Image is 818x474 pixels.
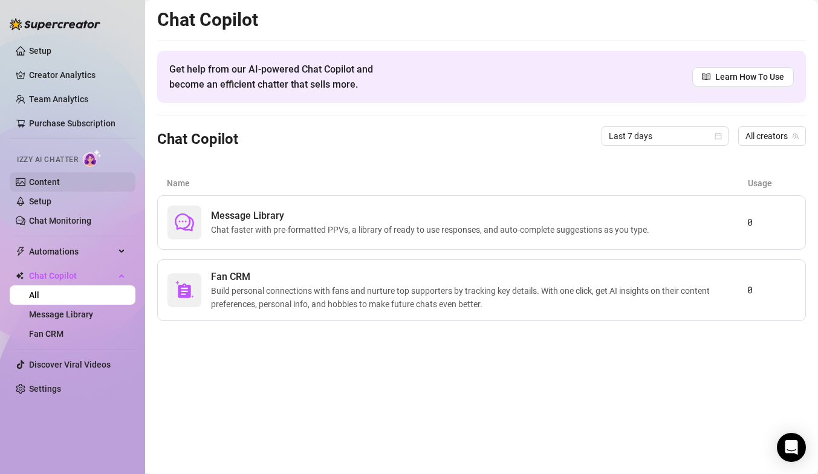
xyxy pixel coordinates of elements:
[29,310,93,319] a: Message Library
[167,177,748,190] article: Name
[715,70,784,83] span: Learn How To Use
[29,384,61,394] a: Settings
[792,132,799,140] span: team
[29,65,126,85] a: Creator Analytics
[29,118,115,128] a: Purchase Subscription
[715,132,722,140] span: calendar
[609,127,721,145] span: Last 7 days
[157,130,238,149] h3: Chat Copilot
[745,127,799,145] span: All creators
[211,209,654,223] span: Message Library
[29,290,39,300] a: All
[16,247,25,256] span: thunderbolt
[211,284,747,311] span: Build personal connections with fans and nurture top supporters by tracking key details. With one...
[29,329,63,339] a: Fan CRM
[747,283,796,297] article: 0
[211,270,747,284] span: Fan CRM
[29,196,51,206] a: Setup
[748,177,796,190] article: Usage
[29,266,115,285] span: Chat Copilot
[29,94,88,104] a: Team Analytics
[29,360,111,369] a: Discover Viral Videos
[83,149,102,167] img: AI Chatter
[157,8,806,31] h2: Chat Copilot
[747,215,796,230] article: 0
[211,223,654,236] span: Chat faster with pre-formatted PPVs, a library of ready to use responses, and auto-complete sugge...
[29,242,115,261] span: Automations
[29,177,60,187] a: Content
[29,46,51,56] a: Setup
[777,433,806,462] div: Open Intercom Messenger
[169,62,402,92] span: Get help from our AI-powered Chat Copilot and become an efficient chatter that sells more.
[29,216,91,226] a: Chat Monitoring
[175,213,194,232] span: comment
[10,18,100,30] img: logo-BBDzfeDw.svg
[17,154,78,166] span: Izzy AI Chatter
[692,67,794,86] a: Learn How To Use
[702,73,710,81] span: read
[175,281,194,300] img: svg%3e
[16,271,24,280] img: Chat Copilot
